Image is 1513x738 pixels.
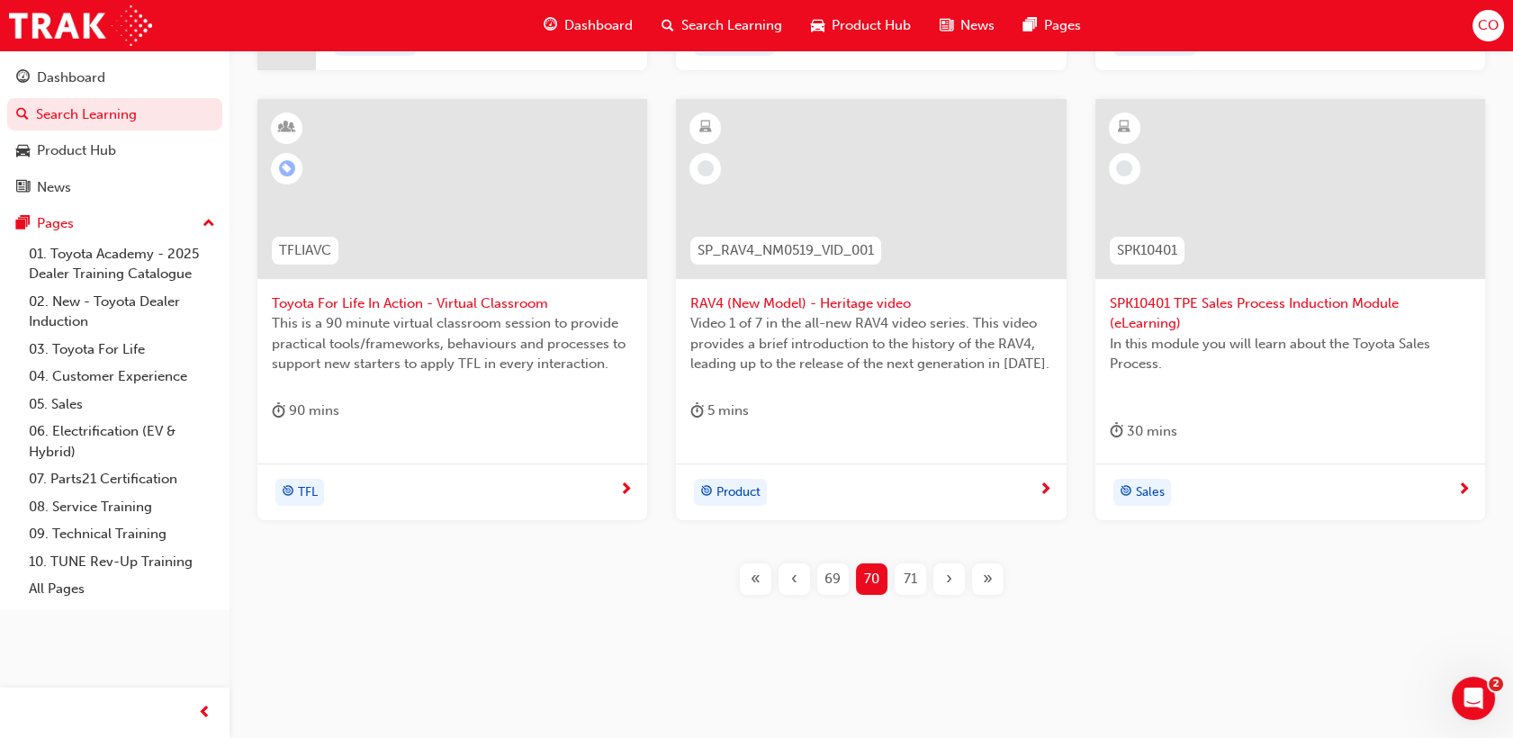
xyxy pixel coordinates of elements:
[716,482,761,503] span: Product
[16,107,29,123] span: search-icon
[1120,481,1132,504] span: target-icon
[564,15,633,36] span: Dashboard
[698,240,874,261] span: SP_RAV4_NM0519_VID_001
[960,15,995,36] span: News
[12,7,46,41] button: go back
[930,563,968,595] button: Next page
[1009,7,1095,44] a: pages-iconPages
[662,14,674,37] span: search-icon
[1472,10,1504,41] button: CO
[814,563,852,595] button: Page 69
[904,569,917,589] span: 71
[203,212,215,236] span: up-icon
[699,116,712,139] span: learningResourceType_ELEARNING-icon
[681,15,782,36] span: Search Learning
[272,313,633,374] span: This is a 90 minute virtual classroom session to provide practical tools/frameworks, behaviours a...
[690,400,704,422] span: duration-icon
[282,481,294,504] span: target-icon
[22,391,222,418] a: 05. Sales
[279,160,295,176] span: learningRecordVerb_ENROLL-icon
[529,7,647,44] a: guage-iconDashboard
[1110,334,1471,374] span: In this module you will learn about the Toyota Sales Process.
[14,103,346,289] div: Trak says…
[1110,293,1471,334] span: SPK10401 TPE Sales Process Induction Module (eLearning)
[864,569,879,589] span: 70
[1118,116,1130,139] span: learningResourceType_ELEARNING-icon
[647,7,797,44] a: search-iconSearch Learning
[1023,14,1037,37] span: pages-icon
[87,9,118,22] h1: Trak
[316,7,348,40] div: Close
[22,465,222,493] a: 07. Parts21 Certification
[22,520,222,548] a: 09. Technical Training
[37,126,66,155] div: Profile image for Trak
[1110,420,1123,443] span: duration-icon
[852,563,891,595] button: Page 70
[37,67,105,88] div: Dashboard
[791,569,797,589] span: ‹
[272,400,285,422] span: duration-icon
[1044,15,1081,36] span: Pages
[22,240,222,288] a: 01. Toyota Academy - 2025 Dealer Training Catalogue
[80,133,104,147] span: Trak
[22,575,222,603] a: All Pages
[1117,240,1177,261] span: SPK10401
[1457,482,1471,499] span: next-icon
[1095,99,1485,520] a: SPK10401SPK10401 TPE Sales Process Induction Module (eLearning)In this module you will learn abou...
[7,207,222,240] button: Pages
[51,10,80,39] div: Profile image for Trak
[7,134,222,167] a: Product Hub
[751,569,761,589] span: «
[940,14,953,37] span: news-icon
[690,400,749,422] div: 5 mins
[946,569,952,589] span: ›
[37,213,74,234] div: Pages
[16,180,30,196] span: news-icon
[7,61,222,94] a: Dashboard
[676,99,1066,520] a: SP_RAV4_NM0519_VID_001RAV4 (New Model) - Heritage videoVideo 1 of 7 in the all-new RAV4 video ser...
[775,563,814,595] button: Previous page
[37,169,323,187] div: Hello [PERSON_NAME],
[22,548,222,576] a: 10. TUNE Rev-Up Training
[1452,677,1495,720] iframe: Intercom live chat
[272,400,339,422] div: 90 mins
[272,293,633,314] span: Toyota For Life In Action - Virtual Classroom
[824,569,841,589] span: 69
[16,216,30,232] span: pages-icon
[1489,677,1503,691] span: 2
[891,563,930,595] button: Page 71
[37,177,71,198] div: News
[1110,420,1177,443] div: 30 mins
[9,5,152,46] img: Trak
[22,418,222,465] a: 06. Electrification (EV & Hybrid)
[87,22,167,40] p: Active 2h ago
[968,563,1007,595] button: Last page
[811,14,824,37] span: car-icon
[7,171,222,204] a: News
[14,103,346,267] div: Profile image for TrakTrakfrom Toyota Training Resource CentreHello [PERSON_NAME],Welcome to your...
[257,99,647,520] a: TFLIAVCToyota For Life In Action - Virtual ClassroomThis is a 90 minute virtual classroom session...
[22,363,222,391] a: 04. Customer Experience
[279,240,331,261] span: TFLIAVC
[22,336,222,364] a: 03. Toyota For Life
[1039,482,1052,499] span: next-icon
[22,288,222,336] a: 02. New - Toyota Dealer Induction
[104,133,324,147] span: from Toyota Training Resource Centre
[619,482,633,499] span: next-icon
[198,702,212,724] span: prev-icon
[1478,15,1499,36] span: CO
[37,196,323,231] div: Welcome to your new Training Resource Centre!
[736,563,775,595] button: First page
[983,569,993,589] span: »
[925,7,1009,44] a: news-iconNews
[700,481,713,504] span: target-icon
[690,293,1051,314] span: RAV4 (New Model) - Heritage video
[22,493,222,521] a: 08. Service Training
[544,14,557,37] span: guage-icon
[1136,482,1165,503] span: Sales
[16,143,30,159] span: car-icon
[797,7,925,44] a: car-iconProduct Hub
[7,58,222,207] button: DashboardSearch LearningProduct HubNews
